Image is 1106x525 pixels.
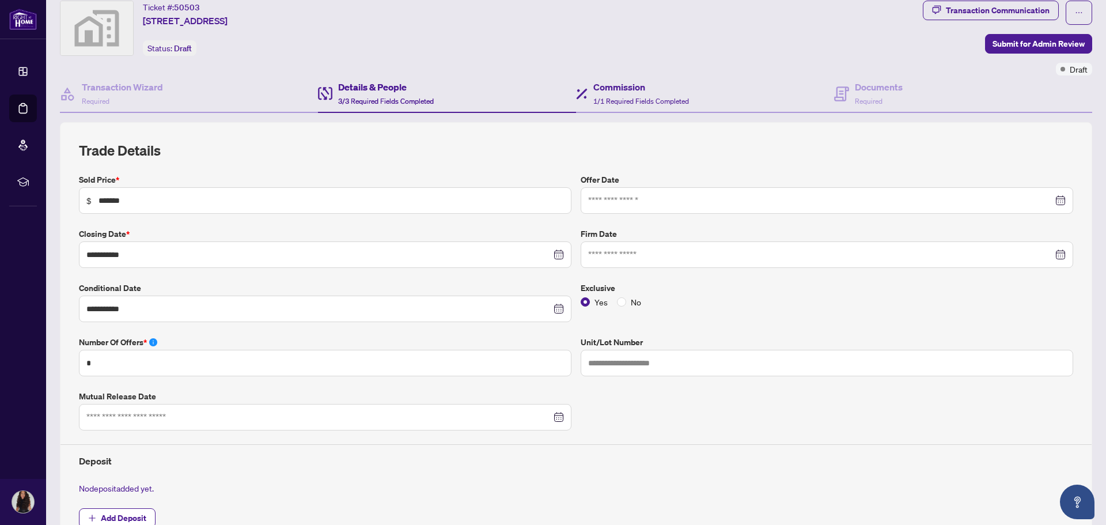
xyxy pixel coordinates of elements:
h4: Deposit [79,454,1073,468]
div: Ticket #: [143,1,200,14]
img: Profile Icon [12,491,34,513]
label: Firm Date [581,228,1073,240]
span: Submit for Admin Review [993,35,1085,53]
button: Submit for Admin Review [985,34,1092,54]
span: No deposit added yet. [79,483,154,493]
h4: Details & People [338,80,434,94]
span: Draft [1070,63,1088,75]
span: 50503 [174,2,200,13]
span: Draft [174,43,192,54]
h2: Trade Details [79,141,1073,160]
label: Closing Date [79,228,571,240]
button: Open asap [1060,485,1094,519]
span: $ [86,194,92,207]
span: No [626,296,646,308]
span: ellipsis [1075,9,1083,17]
button: Transaction Communication [923,1,1059,20]
h4: Documents [855,80,903,94]
span: Yes [590,296,612,308]
span: Required [82,97,109,105]
span: info-circle [149,338,157,346]
img: svg%3e [60,1,133,55]
h4: Transaction Wizard [82,80,163,94]
h4: Commission [593,80,689,94]
label: Unit/Lot Number [581,336,1073,349]
span: plus [88,514,96,522]
label: Number of offers [79,336,571,349]
label: Mutual Release Date [79,390,571,403]
span: 1/1 Required Fields Completed [593,97,689,105]
div: Transaction Communication [946,1,1050,20]
label: Conditional Date [79,282,571,294]
span: Required [855,97,882,105]
span: 3/3 Required Fields Completed [338,97,434,105]
label: Offer Date [581,173,1073,186]
label: Exclusive [581,282,1073,294]
label: Sold Price [79,173,571,186]
img: logo [9,9,37,30]
div: Status: [143,40,196,56]
span: [STREET_ADDRESS] [143,14,228,28]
